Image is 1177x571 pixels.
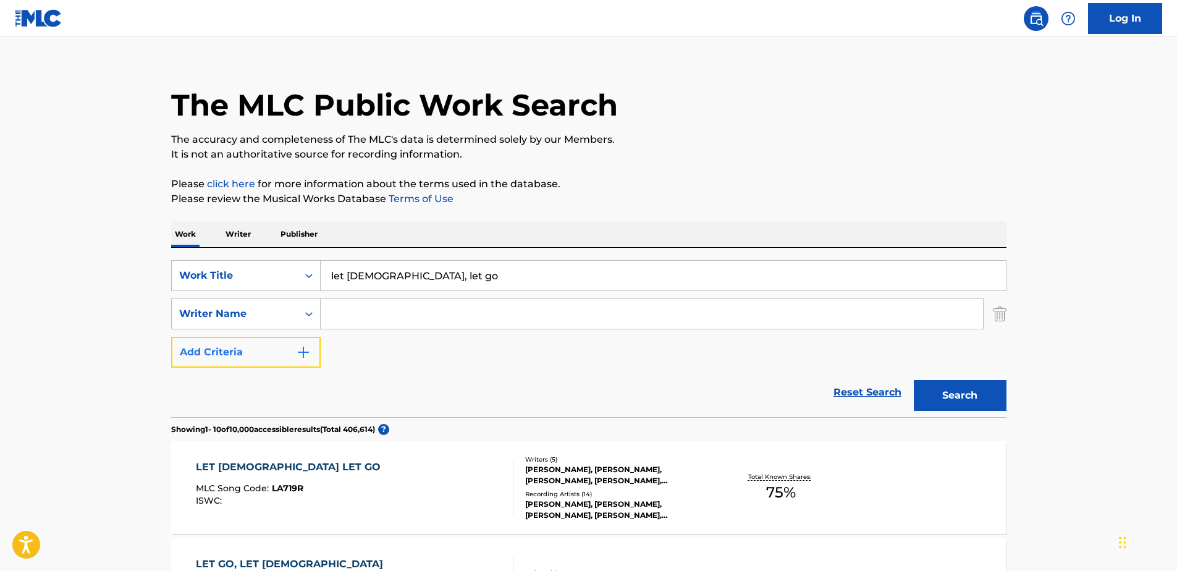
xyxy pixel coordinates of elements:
div: [PERSON_NAME], [PERSON_NAME], [PERSON_NAME], [PERSON_NAME], [PERSON_NAME] [525,499,712,521]
a: Public Search [1024,6,1048,31]
img: MLC Logo [15,9,62,27]
button: Search [914,380,1006,411]
p: Total Known Shares: [748,472,814,481]
a: LET [DEMOGRAPHIC_DATA] LET GOMLC Song Code:LA719RISWC:Writers (5)[PERSON_NAME], [PERSON_NAME], [P... [171,441,1006,534]
a: Log In [1088,3,1162,34]
div: Writers ( 5 ) [525,455,712,464]
h1: The MLC Public Work Search [171,87,618,124]
span: 75 % [766,481,796,504]
div: Help [1056,6,1081,31]
p: Publisher [277,221,321,247]
button: Add Criteria [171,337,321,368]
iframe: Chat Widget [1115,512,1177,571]
p: Please review the Musical Works Database [171,192,1006,206]
a: Terms of Use [386,193,454,205]
span: MLC Song Code : [196,483,272,494]
span: ISWC : [196,495,225,506]
p: Writer [222,221,255,247]
img: help [1061,11,1076,26]
a: Reset Search [827,379,908,406]
img: Delete Criterion [993,298,1006,329]
p: Work [171,221,200,247]
p: It is not an authoritative source for recording information. [171,147,1006,162]
p: The accuracy and completeness of The MLC's data is determined solely by our Members. [171,132,1006,147]
p: Please for more information about the terms used in the database. [171,177,1006,192]
span: ? [378,424,389,435]
p: Showing 1 - 10 of 10,000 accessible results (Total 406,614 ) [171,424,375,435]
img: search [1029,11,1044,26]
div: Drag [1119,524,1126,561]
div: LET [DEMOGRAPHIC_DATA] LET GO [196,460,387,475]
a: click here [207,178,255,190]
img: 9d2ae6d4665cec9f34b9.svg [296,345,311,360]
div: Work Title [179,268,290,283]
div: Recording Artists ( 14 ) [525,489,712,499]
form: Search Form [171,260,1006,417]
div: Writer Name [179,307,290,321]
div: [PERSON_NAME], [PERSON_NAME], [PERSON_NAME], [PERSON_NAME], [PERSON_NAME] [525,464,712,486]
span: LA719R [272,483,303,494]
